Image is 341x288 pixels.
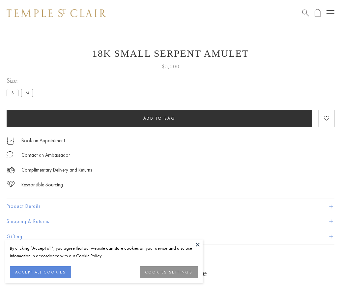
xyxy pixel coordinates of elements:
[7,110,312,127] button: Add to bag
[10,244,198,260] div: By clicking “Accept all”, you agree that our website can store cookies on your device and disclos...
[7,151,13,158] img: MessageIcon-01_2.svg
[21,181,63,189] div: Responsible Sourcing
[7,48,334,59] h1: 18K Small Serpent Amulet
[21,151,70,159] div: Contact an Ambassador
[7,75,36,86] span: Size:
[302,9,309,17] a: Search
[162,62,180,71] span: $5,500
[21,89,33,97] label: M
[327,9,334,17] button: Open navigation
[315,9,321,17] a: Open Shopping Bag
[21,137,65,144] a: Book an Appointment
[143,115,176,121] span: Add to bag
[140,266,198,278] button: COOKIES SETTINGS
[21,166,92,174] p: Complimentary Delivery and Returns
[7,89,18,97] label: S
[7,166,15,174] img: icon_delivery.svg
[7,137,14,144] img: icon_appointment.svg
[7,181,15,187] img: icon_sourcing.svg
[7,199,334,214] button: Product Details
[10,266,71,278] button: ACCEPT ALL COOKIES
[7,214,334,229] button: Shipping & Returns
[7,9,106,17] img: Temple St. Clair
[7,229,334,244] button: Gifting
